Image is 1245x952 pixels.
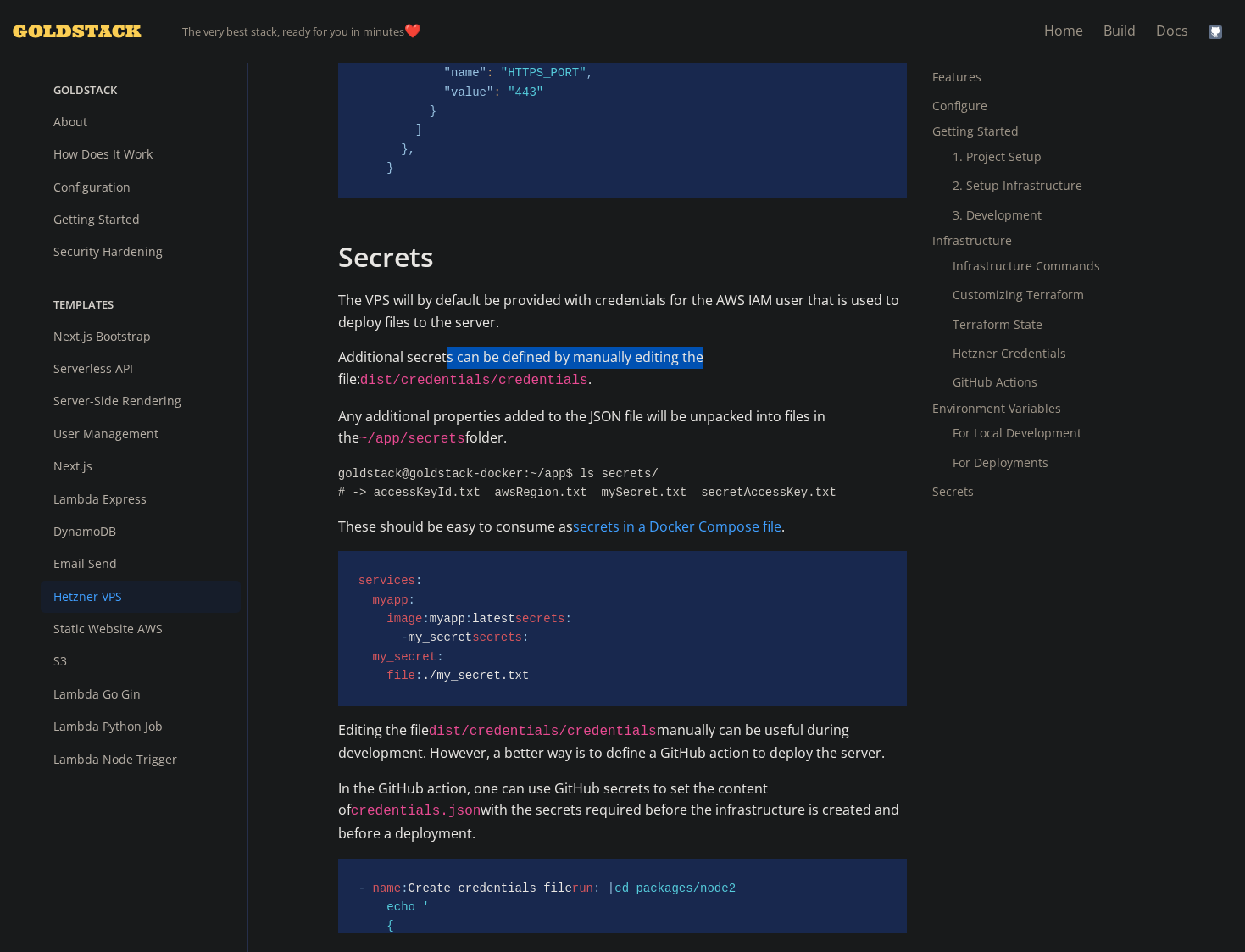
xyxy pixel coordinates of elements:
[932,477,1126,506] a: Secrets
[401,882,408,895] span: :
[351,804,481,819] code: credentials.json
[932,400,1061,416] a: Environment Variables
[41,385,241,417] a: Server-Side Rendering
[338,347,908,392] p: Additional secrets can be defined by manually editing the file: .
[932,252,1120,281] a: Infrastructure Commands
[444,66,486,80] span: "name"
[338,238,434,275] a: Secrets
[41,710,241,743] a: Lambda Python Job
[501,66,586,80] span: "HTTPS_PORT"
[932,419,1102,448] a: For Local Development
[41,236,241,268] a: Security Hardening
[608,882,614,895] span: |
[41,450,241,482] a: Next.js
[41,138,241,170] a: How Does It Work
[41,353,241,385] a: Serverless API
[358,574,415,587] span: services
[41,613,241,645] a: Static Website AWS
[415,123,422,136] span: ]
[41,106,241,138] a: About
[444,86,494,99] span: "value"
[564,612,571,626] span: :
[436,650,443,664] span: :
[41,548,241,580] a: Email Send
[572,882,593,895] span: run
[522,631,529,644] span: :
[338,778,908,845] p: In the GitHub action, one can use GitHub secrets to set the content of with the secrets required ...
[41,515,241,548] a: DynamoDB
[422,612,429,626] span: :
[41,678,241,710] a: Lambda Go Gin
[373,882,402,895] span: name
[508,86,543,99] span: "443"
[41,483,241,515] a: Lambda Express
[430,104,436,118] span: }
[373,593,409,607] span: myapp
[41,296,241,314] span: Templates
[932,339,1120,368] a: Hetzner Credentials
[41,203,241,236] a: Getting Started
[415,669,422,682] span: :
[409,593,415,607] span: :
[338,290,908,333] p: The VPS will by default be provided with credentials for the AWS IAM user that is used to deploy ...
[932,92,1126,120] a: Configure
[932,63,1126,92] a: Features
[41,418,241,450] a: User Management
[360,373,588,388] code: dist/credentials/credentials
[486,66,493,80] span: :
[932,310,1120,339] a: Terraform State
[409,142,415,156] span: ,
[932,123,1019,139] a: Getting Started
[338,467,836,499] code: goldstack@goldstack-docker:~/app$ ls secrets/ # -> accessKeyId.txt awsRegion.txt mySecret.txt sec...
[465,612,472,626] span: :
[338,406,908,451] p: Any additional properties added to the JSON file will be unpacked into files in the folder.
[932,142,1103,171] a: 1. Project Setup
[386,161,393,175] span: }
[401,631,408,644] span: -
[573,517,781,536] a: secrets in a Docker Compose file
[358,574,572,682] code: myapp latest my_secret ./my_secret.txt
[932,201,1103,230] a: 3. Development
[932,232,1012,248] a: Infrastructure
[359,431,465,447] code: ~/app/secrets
[41,320,241,353] a: Next.js Bootstrap
[373,650,437,664] span: my_secret
[401,142,408,156] span: }
[472,631,522,644] span: secrets
[932,281,1120,309] a: Customizing Terraform
[338,516,908,538] p: These should be easy to consume as .
[515,612,565,626] span: secrets
[41,171,241,203] a: Configuration
[932,171,1103,200] a: 2. Setup Infrastructure
[932,368,1120,397] a: GitHub Actions
[41,743,241,776] a: Lambda Node Trigger
[386,612,422,626] span: image
[593,882,600,895] span: :
[415,574,422,587] span: :
[386,669,415,682] span: file
[932,448,1102,477] a: For Deployments
[429,724,657,739] code: dist/credentials/credentials
[358,882,365,895] span: -
[13,14,128,49] a: Goldstack Logo
[41,81,241,99] span: Goldstack
[586,66,593,80] span: ,
[41,581,241,613] a: Hetzner VPS
[493,86,500,99] span: :
[182,24,404,39] small: The very best stack, ready for you in minutes
[182,14,421,49] span: ️❤️
[1209,25,1222,39] img: svg%3e
[338,720,908,765] p: Editing the file manually can be useful during development. However, a better way is to define a ...
[41,645,241,677] a: S3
